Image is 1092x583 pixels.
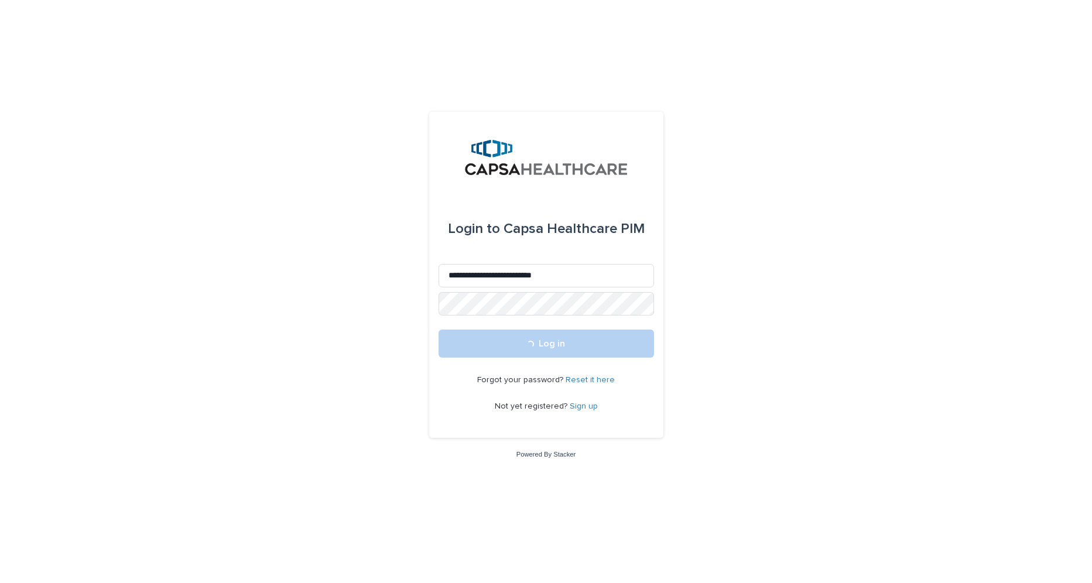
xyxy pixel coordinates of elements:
[570,402,598,410] a: Sign up
[477,376,566,384] span: Forgot your password?
[566,376,615,384] a: Reset it here
[448,222,500,236] span: Login to
[439,330,654,358] button: Log in
[495,402,570,410] span: Not yet registered?
[539,339,565,348] span: Log in
[448,212,645,245] div: Capsa Healthcare PIM
[516,451,576,458] a: Powered By Stacker
[465,140,627,175] img: B5p4sRfuTuC72oLToeu7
